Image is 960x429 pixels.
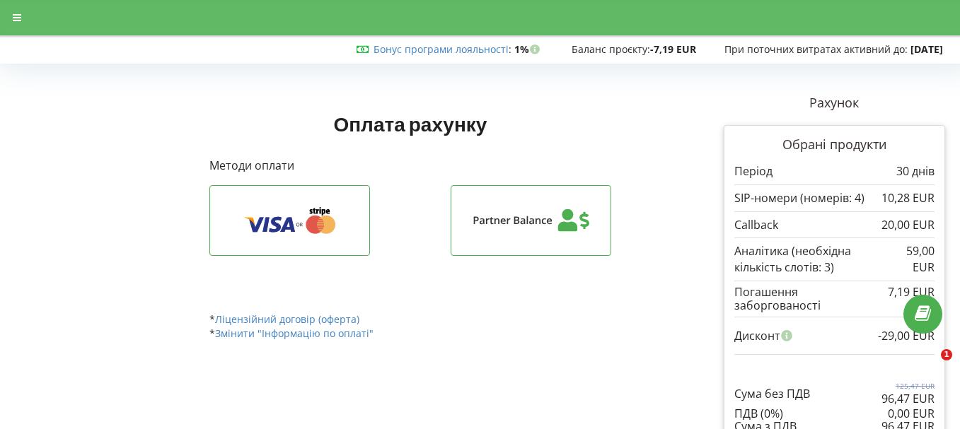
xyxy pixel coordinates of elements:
p: Сума без ПДВ [734,386,810,402]
p: 96,47 EUR [881,391,935,407]
p: 59,00 EUR [896,243,935,276]
div: Дисконт [734,322,935,349]
a: Бонус програми лояльності [374,42,509,56]
div: 7,19 EUR [888,286,935,298]
p: Аналітика (необхідна кількість слотів: 3) [734,243,896,276]
p: Методи оплати [209,158,612,174]
a: Змінити "Інформацію по оплаті" [215,327,374,340]
p: 20,00 EUR [881,217,935,233]
p: Callback [734,217,778,233]
strong: [DATE] [910,42,943,56]
strong: -7,19 EUR [650,42,696,56]
div: -29,00 EUR [878,322,935,349]
div: ПДВ (0%) [734,407,935,420]
p: Обрані продукти [734,136,935,154]
div: Погашення заборгованості [734,286,935,312]
span: 1 [941,349,952,360]
span: : [374,42,511,56]
p: Період [734,163,773,180]
a: Ліцензійний договір (оферта) [215,312,359,326]
div: 0,00 EUR [888,407,935,420]
span: При поточних витратах активний до: [724,42,908,56]
p: 30 днів [896,163,935,180]
iframe: Intercom live chat [912,349,946,383]
strong: 1% [514,42,543,56]
h1: Оплата рахунку [209,111,612,136]
p: Рахунок [724,94,945,112]
p: 125,47 EUR [881,381,935,391]
span: Баланс проєкту: [572,42,650,56]
p: SIP-номери (номерів: 4) [734,190,864,206]
p: 10,28 EUR [881,190,935,206]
